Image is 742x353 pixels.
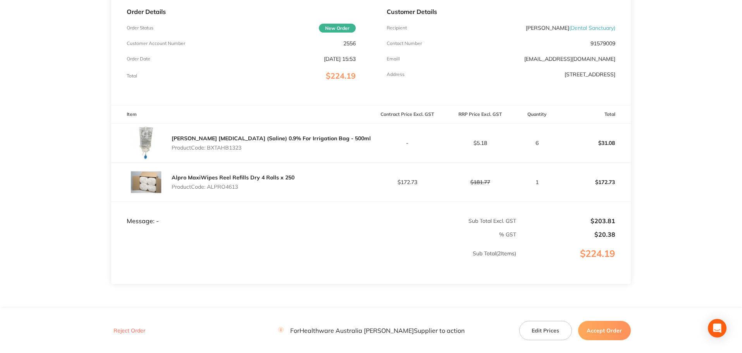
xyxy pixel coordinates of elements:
p: [DATE] 15:53 [324,56,356,62]
p: $172.73 [372,179,444,185]
button: Reject Order [111,327,148,334]
span: ( Dental Sanctuary ) [569,24,615,31]
p: Emaill [387,56,400,62]
button: Edit Prices [519,321,572,340]
p: [PERSON_NAME] [526,25,615,31]
p: Contact Number [387,41,422,46]
img: YnpwcW05ZQ [127,124,165,162]
th: Total [558,105,631,124]
p: Customer Account Number [127,41,185,46]
p: Order Details [127,8,355,15]
th: Contract Price Excl. GST [371,105,444,124]
p: $20.38 [517,231,615,238]
button: Accept Order [578,321,631,340]
span: $224.19 [326,71,356,81]
a: [PERSON_NAME] [MEDICAL_DATA] (Saline) 0.9% For Irrigation Bag - 500ml [172,135,371,142]
p: Customer Details [387,8,615,15]
p: Address [387,72,405,77]
p: % GST [112,231,516,238]
td: Message: - [111,201,371,225]
p: Total [127,73,137,79]
p: 6 [517,140,558,146]
th: Item [111,105,371,124]
p: Product Code: ALPRO4613 [172,184,294,190]
img: NndteWMwZw [127,163,165,201]
span: New Order [319,24,356,33]
p: $203.81 [517,217,615,224]
p: Product Code: BXTAHB1323 [172,145,371,151]
p: 1 [517,179,558,185]
a: [EMAIL_ADDRESS][DOMAIN_NAME] [524,55,615,62]
p: $224.19 [517,248,630,275]
p: 2556 [343,40,356,46]
p: $181.77 [444,179,516,185]
p: Order Date [127,56,150,62]
p: $5.18 [444,140,516,146]
p: Sub Total Excl. GST [372,218,516,224]
p: Sub Total ( 2 Items) [112,250,516,272]
p: Recipient [387,25,407,31]
p: $172.73 [558,173,630,191]
p: [STREET_ADDRESS] [565,71,615,77]
p: 91579009 [591,40,615,46]
div: Open Intercom Messenger [708,319,727,338]
a: Alpro MaxiWipes Reel Refills Dry 4 Rolls x 250 [172,174,294,181]
p: Order Status [127,25,153,31]
p: - [372,140,444,146]
th: Quantity [516,105,558,124]
p: $31.08 [558,134,630,152]
p: For Healthware Australia [PERSON_NAME] Supplier to action [278,327,465,334]
th: RRP Price Excl. GST [444,105,516,124]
